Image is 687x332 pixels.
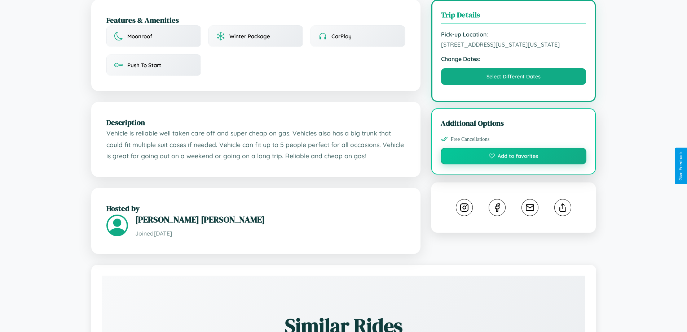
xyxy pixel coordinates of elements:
span: Push To Start [127,62,161,69]
strong: Change Dates: [441,55,586,62]
h3: Trip Details [441,9,586,23]
strong: Pick-up Location: [441,31,586,38]
span: Winter Package [229,33,270,40]
h2: Features & Amenities [106,15,405,25]
span: Free Cancellations [451,136,490,142]
p: Joined [DATE] [135,228,405,239]
h2: Hosted by [106,203,405,214]
span: Moonroof [127,33,152,40]
div: Give Feedback [678,151,683,181]
h3: [PERSON_NAME] [PERSON_NAME] [135,214,405,225]
span: [STREET_ADDRESS][US_STATE][US_STATE] [441,41,586,48]
button: Add to favorites [441,148,587,164]
p: Vehicle is reliable well taken care off and super cheap on gas. Vehicles also has a big trunk tha... [106,128,405,162]
h3: Additional Options [441,118,587,128]
h2: Description [106,117,405,128]
button: Select Different Dates [441,68,586,85]
span: CarPlay [331,33,352,40]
